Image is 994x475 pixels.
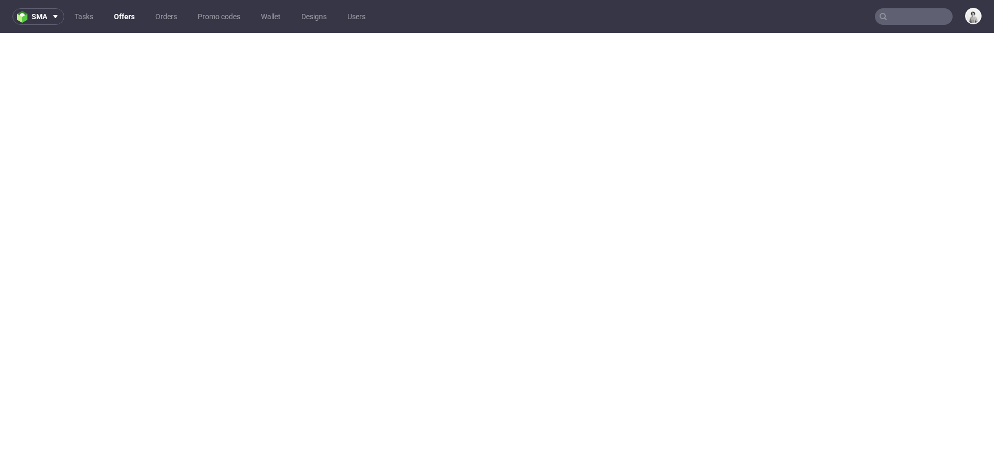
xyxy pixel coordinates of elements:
a: Designs [295,8,333,25]
a: Offers [108,8,141,25]
a: Tasks [68,8,99,25]
img: Dudek Mariola [966,9,981,23]
span: sma [32,13,47,20]
a: Users [341,8,372,25]
img: logo [17,11,32,23]
a: Wallet [255,8,287,25]
a: Orders [149,8,183,25]
a: Promo codes [192,8,246,25]
button: sma [12,8,64,25]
